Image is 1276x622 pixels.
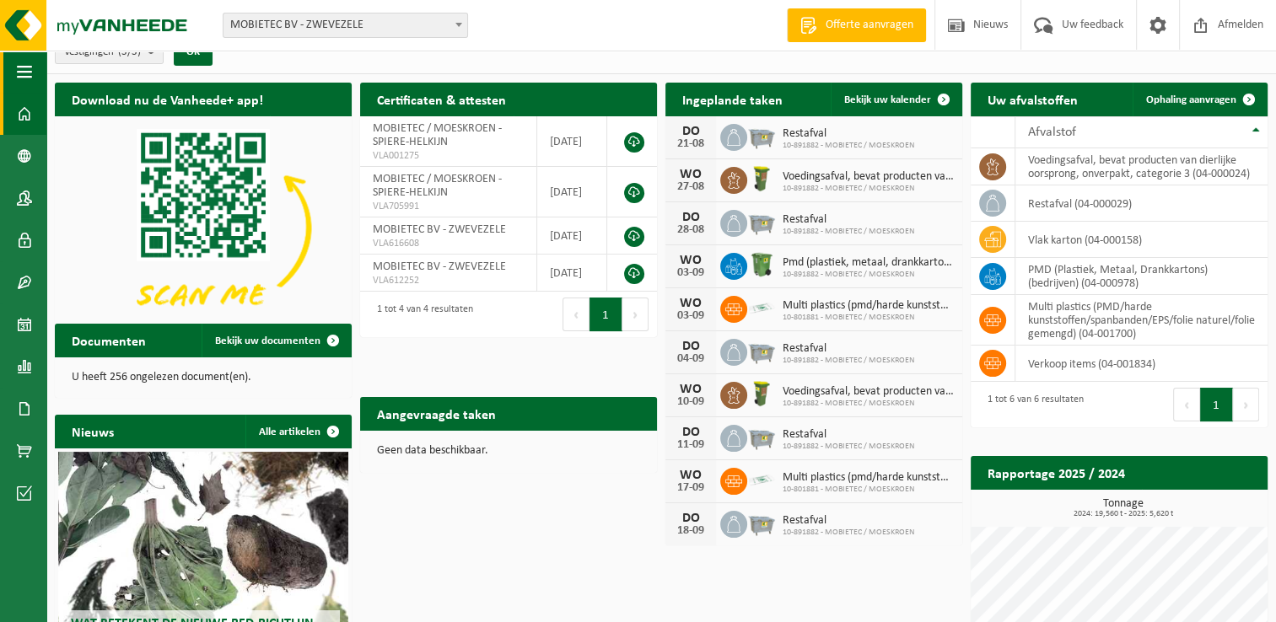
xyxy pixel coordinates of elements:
div: 03-09 [674,267,708,279]
span: Multi plastics (pmd/harde kunststoffen/spanbanden/eps/folie naturel/folie gemeng... [783,471,954,485]
td: restafval (04-000029) [1015,185,1268,222]
span: MOBIETEC BV - ZWEVEZELE [223,13,468,38]
img: Download de VHEPlus App [55,116,352,339]
div: DO [674,512,708,525]
div: WO [674,469,708,482]
a: Alle artikelen [245,415,350,448]
span: Restafval [783,127,914,141]
h2: Uw afvalstoffen [971,83,1095,115]
span: Vestigingen [64,40,141,65]
img: WB-2500-GAL-GY-01 [747,336,776,365]
span: 10-891882 - MOBIETEC / MOESKROEN [783,270,954,280]
h2: Ingeplande taken [665,83,800,115]
span: Restafval [783,213,914,227]
span: 10-891882 - MOBIETEC / MOESKROEN [783,227,914,237]
div: 03-09 [674,310,708,322]
button: 1 [590,298,622,331]
span: 10-891882 - MOBIETEC / MOESKROEN [783,442,914,452]
div: WO [674,383,708,396]
td: PMD (Plastiek, Metaal, Drankkartons) (bedrijven) (04-000978) [1015,258,1268,295]
div: WO [674,254,708,267]
span: MOBIETEC BV - ZWEVEZELE [223,13,467,37]
img: WB-2500-GAL-GY-01 [747,121,776,150]
h2: Download nu de Vanheede+ app! [55,83,280,115]
count: (3/3) [118,46,141,57]
span: MOBIETEC BV - ZWEVEZELE [373,223,506,236]
span: Restafval [783,514,914,528]
td: [DATE] [537,116,607,167]
div: 04-09 [674,353,708,365]
div: WO [674,168,708,181]
img: WB-2500-GAL-GY-01 [747,422,776,451]
td: [DATE] [537,255,607,292]
span: Bekijk uw documenten [215,335,320,346]
div: 28-08 [674,224,708,236]
span: VLA705991 [373,200,524,213]
span: VLA612252 [373,274,524,287]
h3: Tonnage [979,498,1268,518]
span: 10-801881 - MOBIETEC / MOESKROEN [783,313,954,323]
a: Bekijk rapportage [1142,489,1266,523]
div: 1 tot 6 van 6 resultaten [979,386,1084,423]
img: WB-0060-HPE-GN-50 [747,164,776,193]
span: 10-891882 - MOBIETEC / MOESKROEN [783,184,954,194]
img: WB-0370-HPE-GN-50 [747,250,776,279]
span: MOBIETEC / MOESKROEN - SPIERE-HELKIJN [373,173,502,199]
span: 2024: 19,560 t - 2025: 5,620 t [979,510,1268,518]
h2: Certificaten & attesten [360,83,523,115]
h2: Aangevraagde taken [360,397,513,430]
div: DO [674,211,708,224]
span: 10-891882 - MOBIETEC / MOESKROEN [783,528,914,538]
td: vlak karton (04-000158) [1015,222,1268,258]
td: [DATE] [537,167,607,217]
td: verkoop items (04-001834) [1015,346,1268,382]
img: WB-2500-GAL-GY-01 [747,508,776,537]
span: 10-891882 - MOBIETEC / MOESKROEN [783,399,954,409]
div: 10-09 [674,396,708,408]
div: 1 tot 4 van 4 resultaten [369,296,473,333]
span: Restafval [783,428,914,442]
p: Geen data beschikbaar. [377,445,640,457]
div: 18-09 [674,525,708,537]
span: VLA001275 [373,149,524,163]
td: [DATE] [537,217,607,255]
span: Bekijk uw kalender [844,94,931,105]
h2: Documenten [55,324,163,357]
span: MOBIETEC / MOESKROEN - SPIERE-HELKIJN [373,122,502,148]
span: 10-801881 - MOBIETEC / MOESKROEN [783,485,954,495]
span: Multi plastics (pmd/harde kunststoffen/spanbanden/eps/folie naturel/folie gemeng... [783,299,954,313]
div: 21-08 [674,138,708,150]
h2: Nieuws [55,415,131,448]
a: Ophaling aanvragen [1133,83,1266,116]
button: Previous [1173,388,1200,421]
img: WB-0060-HPE-GN-50 [747,379,776,408]
span: Voedingsafval, bevat producten van dierlijke oorsprong, onverpakt, categorie 3 [783,385,954,399]
a: Bekijk uw documenten [202,324,350,357]
div: WO [674,297,708,310]
div: DO [674,125,708,138]
div: DO [674,340,708,353]
span: Restafval [783,342,914,356]
span: Offerte aanvragen [821,17,918,34]
p: U heeft 256 ongelezen document(en). [72,372,335,383]
button: OK [174,39,213,66]
img: LP-SK-00500-LPE-16 [747,465,776,494]
a: Offerte aanvragen [787,8,926,42]
button: Next [1233,388,1259,421]
button: Previous [563,298,590,331]
img: WB-2500-GAL-GY-01 [747,207,776,236]
div: 27-08 [674,181,708,193]
span: Afvalstof [1028,126,1076,139]
button: Vestigingen(3/3) [55,39,164,64]
span: Ophaling aanvragen [1146,94,1236,105]
span: 10-891882 - MOBIETEC / MOESKROEN [783,356,914,366]
button: 1 [1200,388,1233,421]
div: DO [674,426,708,439]
span: VLA616608 [373,237,524,250]
div: 17-09 [674,482,708,494]
a: Bekijk uw kalender [831,83,961,116]
td: multi plastics (PMD/harde kunststoffen/spanbanden/EPS/folie naturel/folie gemengd) (04-001700) [1015,295,1268,346]
td: voedingsafval, bevat producten van dierlijke oorsprong, onverpakt, categorie 3 (04-000024) [1015,148,1268,185]
img: LP-SK-00500-LPE-16 [747,293,776,322]
span: 10-891882 - MOBIETEC / MOESKROEN [783,141,914,151]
